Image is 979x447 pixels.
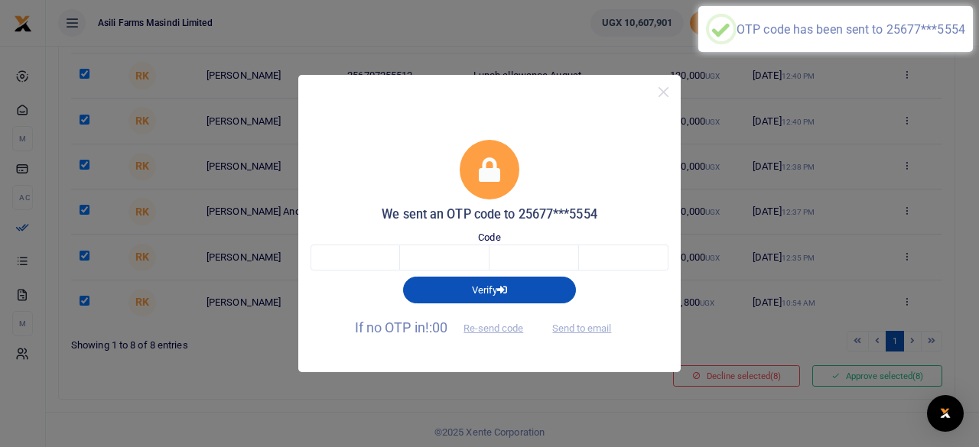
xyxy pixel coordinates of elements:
[737,22,965,37] div: OTP code has been sent to 25677***5554
[478,230,500,245] label: Code
[927,395,964,432] div: Open Intercom Messenger
[652,81,675,103] button: Close
[403,277,576,303] button: Verify
[355,319,537,335] span: If no OTP in
[311,207,668,222] h5: We sent an OTP code to 25677***5554
[425,319,447,335] span: !:00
